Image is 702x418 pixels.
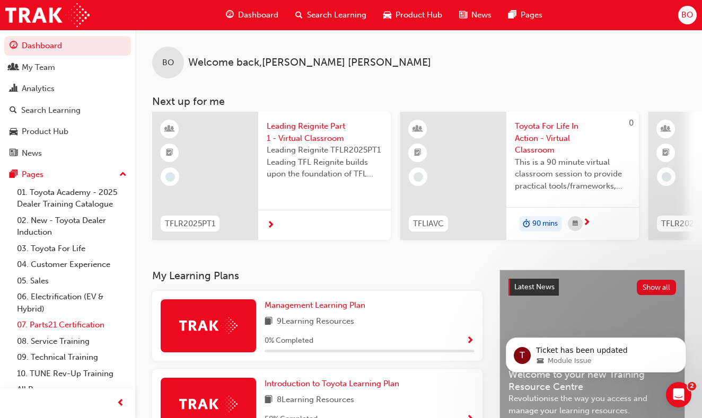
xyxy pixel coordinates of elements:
span: booktick-icon [414,146,422,160]
a: 04. Customer Experience [13,256,131,273]
span: pages-icon [10,170,17,180]
a: TFLR2025PT1Leading Reignite Part 1 - Virtual ClassroomLeading Reignite TFLR2025PT1 Leading TFL Re... [152,112,391,240]
span: duration-icon [523,217,530,231]
img: Trak [179,396,238,412]
span: 90 mins [532,218,558,230]
span: Product Hub [396,9,442,21]
span: News [471,9,492,21]
a: 03. Toyota For Life [13,241,131,257]
span: 0 % Completed [265,335,313,347]
span: news-icon [10,149,17,158]
a: 07. Parts21 Certification [13,317,131,333]
button: BO [678,6,697,24]
iframe: Intercom live chat [666,382,691,407]
span: TFLR2025PT1 [165,218,215,230]
span: search-icon [10,106,17,115]
span: 9 Learning Resources [277,315,354,328]
a: My Team [4,58,131,77]
a: 02. New - Toyota Dealer Induction [13,212,131,241]
span: next-icon [267,221,275,230]
button: DashboardMy TeamAnalyticsSearch LearningProduct HubNews [4,34,131,165]
span: car-icon [10,127,17,137]
button: Show Progress [466,334,474,348]
span: Revolutionise the way you access and manage your learning resources. [508,393,676,416]
span: Dashboard [238,9,278,21]
span: guage-icon [10,41,17,51]
span: next-icon [583,218,591,228]
a: 10. TUNE Rev-Up Training [13,366,131,382]
a: News [4,144,131,163]
span: prev-icon [117,397,125,410]
span: learningResourceType_INSTRUCTOR_LED-icon [414,122,422,136]
span: Welcome back , [PERSON_NAME] [PERSON_NAME] [188,57,431,69]
span: book-icon [265,394,273,407]
img: Trak [5,3,90,27]
span: chart-icon [10,84,17,94]
img: Trak [179,317,238,334]
div: My Team [22,61,55,74]
a: 0TFLIAVCToyota For Life In Action - Virtual ClassroomThis is a 90 minute virtual classroom sessio... [400,112,639,240]
div: Search Learning [21,104,81,117]
span: Show Progress [466,336,474,346]
span: learningResourceType_INSTRUCTOR_LED-icon [662,122,670,136]
span: 8 Learning Resources [277,394,354,407]
button: Show all [637,280,677,295]
span: news-icon [459,8,467,22]
a: car-iconProduct Hub [375,4,451,26]
a: Latest NewsShow all [508,279,676,296]
span: booktick-icon [662,146,670,160]
span: guage-icon [226,8,234,22]
a: 01. Toyota Academy - 2025 Dealer Training Catalogue [13,184,131,212]
span: 2 [688,382,696,390]
h3: Next up for me [135,95,702,108]
span: Management Learning Plan [265,300,365,310]
a: All Pages [13,381,131,398]
a: Search Learning [4,101,131,120]
a: search-iconSearch Learning [287,4,375,26]
span: This is a 90 minute virtual classroom session to provide practical tools/frameworks, behaviours a... [515,156,630,192]
div: Product Hub [22,126,68,138]
span: Toyota For Life In Action - Virtual Classroom [515,120,630,156]
a: guage-iconDashboard [217,4,287,26]
span: book-icon [265,315,273,328]
span: Leading Reignite Part 1 - Virtual Classroom [267,120,382,144]
span: search-icon [295,8,303,22]
span: learningRecordVerb_NONE-icon [165,172,175,182]
a: 09. Technical Training [13,349,131,366]
span: up-icon [119,168,127,182]
button: Pages [4,165,131,184]
span: learningResourceType_INSTRUCTOR_LED-icon [166,122,173,136]
span: booktick-icon [166,146,173,160]
span: car-icon [383,8,391,22]
span: Search Learning [307,9,366,21]
span: BO [681,9,693,21]
a: Management Learning Plan [265,299,370,312]
span: learningRecordVerb_NONE-icon [414,172,423,182]
a: 06. Electrification (EV & Hybrid) [13,289,131,317]
a: Dashboard [4,36,131,56]
div: Analytics [22,83,55,95]
span: Leading Reignite TFLR2025PT1 Leading TFL Reignite builds upon the foundation of TFL Reignite, rea... [267,144,382,180]
span: Introduction to Toyota Learning Plan [265,379,399,388]
span: Latest News [514,282,555,291]
h3: My Learning Plans [152,270,482,282]
a: 05. Sales [13,273,131,289]
span: BO [162,57,174,69]
a: pages-iconPages [500,4,551,26]
a: Analytics [4,79,131,99]
span: learningRecordVerb_NONE-icon [662,172,671,182]
span: 0 [629,118,634,128]
span: Pages [521,9,542,21]
a: Introduction to Toyota Learning Plan [265,378,403,390]
div: News [22,147,42,159]
iframe: Intercom notifications message [490,315,702,389]
a: Product Hub [4,122,131,141]
span: people-icon [10,63,17,73]
a: news-iconNews [451,4,500,26]
div: Pages [22,168,43,181]
span: pages-icon [508,8,516,22]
